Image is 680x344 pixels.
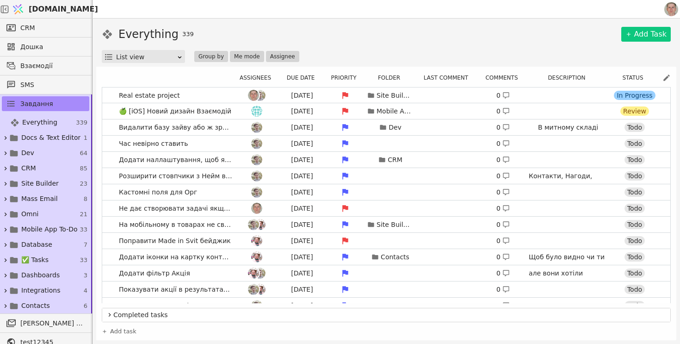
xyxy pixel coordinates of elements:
[115,218,236,231] span: На мобільному в товарах не свайпиться вертикально по фото
[496,106,510,116] div: 0
[664,2,678,16] img: 1560949290925-CROPPED-IMG_0201-2-.jpg
[496,236,510,246] div: 0
[76,118,87,127] span: 339
[251,138,262,149] img: Ad
[102,152,670,168] a: Додати наллаштування, щоб якщо не вибрано причини втрати, не можна закрити НагодуAd[DATE]CRM0 Todo
[281,269,323,278] div: [DATE]
[102,200,670,216] a: Не дає створювати задачі якщо людина не адмінРо[DATE]0 Todo
[102,168,670,184] a: Розширити стовпчики з Нейм в таблицяхAd[DATE]0 Контакти, Нагоди, ТаскиTodo
[624,188,645,197] div: Todo
[251,203,262,214] img: Ро
[281,301,323,311] div: [DATE]
[20,319,85,328] span: [PERSON_NAME] розсилки
[84,301,87,311] span: 6
[251,235,262,246] img: Хр
[377,91,414,100] p: Site Builder
[2,96,89,111] a: Завдання
[2,39,89,54] a: Дошка
[281,171,323,181] div: [DATE]
[281,285,323,294] div: [DATE]
[84,271,87,280] span: 3
[624,171,645,181] div: Todo
[496,139,510,149] div: 0
[237,72,279,83] div: Assignees
[496,301,510,311] div: 0
[281,139,323,149] div: [DATE]
[21,286,60,295] span: Integrations
[29,4,98,15] span: [DOMAIN_NAME]
[115,169,236,183] span: Розширити стовпчики з Нейм в таблицях
[2,20,89,35] a: CRM
[251,170,262,181] img: Ad
[113,310,667,320] span: Completed tasks
[496,171,510,181] div: 0
[11,0,25,18] img: Logo
[266,51,299,62] button: Assignee
[624,301,645,310] div: Todo
[281,91,323,100] div: [DATE]
[281,236,323,246] div: [DATE]
[254,90,266,101] img: Ad
[2,316,89,331] a: [PERSON_NAME] розсилки
[381,252,409,262] p: Contacts
[21,240,52,250] span: Database
[21,301,50,311] span: Contacts
[20,61,85,71] span: Взаємодії
[281,188,323,197] div: [DATE]
[545,72,593,83] button: Description
[118,26,179,43] h1: Everything
[624,269,645,278] div: Todo
[496,269,510,278] div: 0
[21,255,49,265] span: ✅ Tasks
[375,72,408,83] button: Folder
[251,300,262,311] img: Ad
[115,89,184,102] span: Real estate project
[421,72,476,83] button: Last comment
[80,164,87,173] span: 85
[624,236,645,245] div: Todo
[80,256,87,265] span: 33
[20,23,35,33] span: CRM
[115,121,236,134] span: Видалити базу зайву або ж зробити видалення (через смітник можна пізніше)
[281,220,323,230] div: [DATE]
[115,202,236,215] span: Не дає створювати задачі якщо людина не адмін
[254,268,266,279] img: Ad
[115,299,236,313] span: Глянути до контактів 149 проєкту
[20,42,85,52] span: Дошка
[612,72,659,83] div: Status
[84,240,87,250] span: 7
[624,123,645,132] div: Todo
[496,204,510,213] div: 0
[328,72,365,83] button: Priority
[482,72,526,83] button: Comments
[102,281,670,297] a: Показувати акції в результатах пошукуAdХр[DATE]0 Todo
[102,136,670,151] a: Час невірно ставитьAd[DATE]0 Todo
[20,80,85,90] span: SMS
[496,220,510,230] div: 0
[21,225,78,234] span: Mobile App To-Do
[115,105,235,118] span: 🍏 [iOS] Новий дизайн Взаємодій
[115,267,194,280] span: Додати фільтр Акція
[20,99,53,109] span: Завдання
[102,184,670,200] a: Кастомні поля для ОргAd[DATE]0 Todo
[619,72,651,83] button: Status
[230,51,264,62] button: Me mode
[620,106,649,116] div: Review
[102,88,670,103] a: Real estate projectРоAd[DATE]Site Builder0 In Progress
[102,265,670,281] a: Додати фільтр АкціяХрAd[DATE]0 але вони хотіли кнопку Акція.Todo
[84,286,87,295] span: 4
[102,233,670,249] a: Поправити Made in Svit бейджикХр[DATE]0 Todo
[529,269,607,288] p: але вони хотіли кнопку Акція.
[182,30,194,39] span: 339
[529,252,607,281] p: Щоб було видно чи ти в [GEOGRAPHIC_DATA] чи в особі
[281,106,323,116] div: [DATE]
[419,72,479,83] div: Last comment
[624,285,645,294] div: Todo
[251,187,262,198] img: Ad
[102,103,670,119] a: 🍏 [iOS] Новий дизайн Взаємодійih[DATE]Mobile App To-Do0 Review
[377,106,414,116] p: Mobile App To-Do
[102,119,670,135] a: Видалити базу зайву або ж зробити видалення (через смітник можна пізніше)Ad[DATE]Dev0 В митному с...
[84,194,87,204] span: 8
[377,220,414,230] p: Site Builder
